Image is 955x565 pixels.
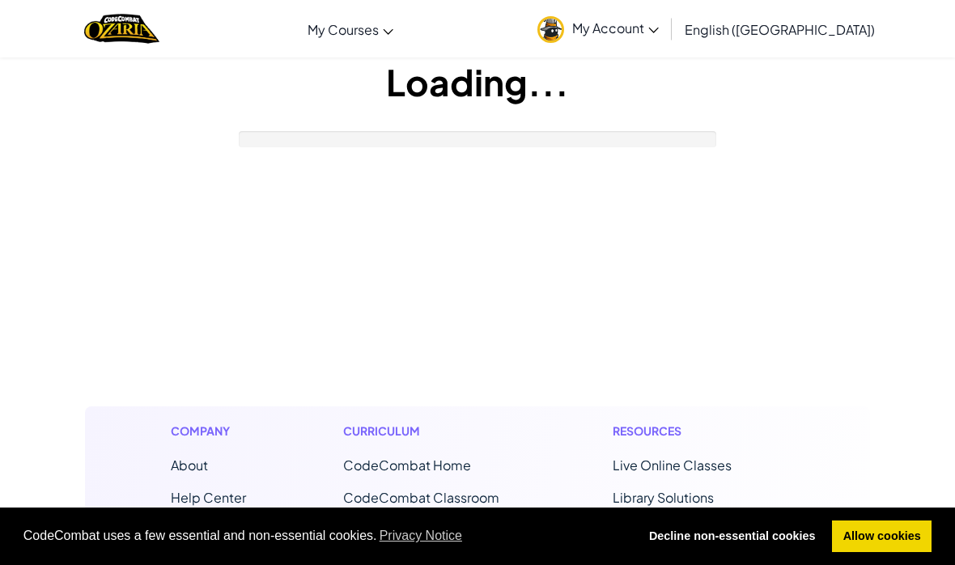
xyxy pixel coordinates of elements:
[171,423,246,440] h1: Company
[343,489,499,506] a: CodeCombat Classroom
[343,457,471,474] span: CodeCombat Home
[537,16,564,43] img: avatar
[171,489,246,506] a: Help Center
[377,524,465,548] a: learn more about cookies
[613,489,714,506] a: Library Solutions
[572,19,659,36] span: My Account
[171,457,208,474] a: About
[84,12,159,45] a: Ozaria by CodeCombat logo
[299,7,401,51] a: My Courses
[832,520,932,553] a: allow cookies
[308,21,379,38] span: My Courses
[84,12,159,45] img: Home
[343,423,516,440] h1: Curriculum
[613,423,785,440] h1: Resources
[638,520,826,553] a: deny cookies
[529,3,667,54] a: My Account
[613,457,732,474] a: Live Online Classes
[685,21,875,38] span: English ([GEOGRAPHIC_DATA])
[23,524,626,548] span: CodeCombat uses a few essential and non-essential cookies.
[677,7,883,51] a: English ([GEOGRAPHIC_DATA])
